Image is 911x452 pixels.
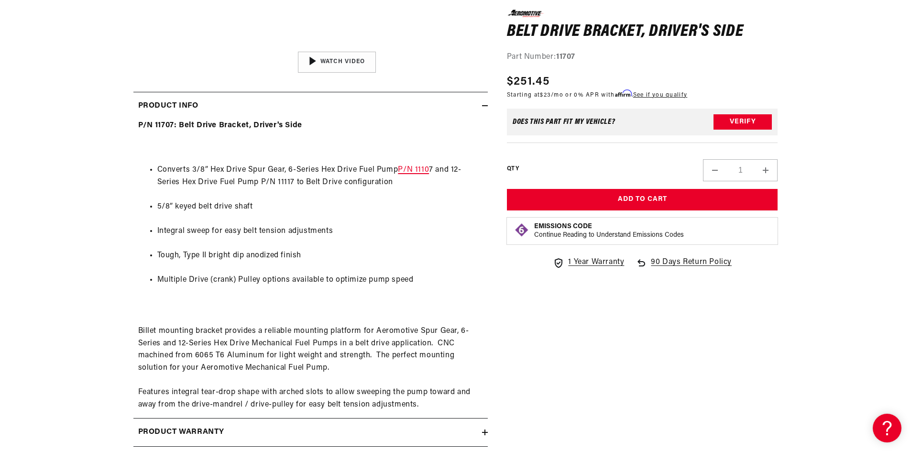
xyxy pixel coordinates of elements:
h1: Belt Drive Bracket, Driver's Side [507,24,778,39]
button: Add to Cart [507,189,778,210]
a: 1 Year Warranty [553,256,624,269]
span: Billet mounting bracket provides a reliable mounting platform for Aeromotive Spur Gear, 6-Series ... [138,327,469,372]
p: Continue Reading to Understand Emissions Codes [534,231,684,240]
span: Features integral tear-drop shape with arched slots to allow sweeping the pump toward and away fr... [138,388,471,408]
a: See if you qualify - Learn more about Affirm Financing (opens in modal) [633,92,687,98]
span: $23 [540,92,551,98]
span: 90 Days Return Policy [651,256,732,278]
span: Converts 3/8” Hex Drive Spur Gear, 6-Series Hex Drive Fuel Pump [157,166,398,174]
button: Emissions CodeContinue Reading to Understand Emissions Codes [534,222,684,240]
h2: Product Info [138,100,198,112]
span: $251.45 [507,73,549,90]
strong: P/N 11707: Belt Drive Bracket, Driver's Side [138,121,302,129]
button: Verify [713,114,772,130]
div: Does This part fit My vehicle? [513,118,615,126]
img: Emissions code [514,222,529,238]
span: 5/8” keyed belt drive shaft [157,203,253,210]
span: 1 Year Warranty [568,256,624,269]
span: Affirm [615,89,632,97]
p: Starting at /mo or 0% APR with . [507,90,687,99]
h2: Product warranty [138,426,225,439]
strong: 11707 [556,53,575,61]
a: 90 Days Return Policy [636,256,732,278]
summary: Product warranty [133,419,488,446]
span: Integral sweep for easy belt tension adjustments [157,227,333,235]
a: P/N 1110 [398,166,429,174]
div: Part Number: [507,51,778,64]
strong: Emissions Code [534,223,592,230]
span: 7 and 12-Series Hex Drive Fuel Pump P/N 11117 to Belt Drive configuration [157,166,461,186]
span: Tough, Type II bright dip anodized finish [157,252,302,259]
span: Multiple Drive (crank) Pulley options available to optimize pump speed [157,276,414,284]
label: QTY [507,165,519,173]
summary: Product Info [133,92,488,120]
